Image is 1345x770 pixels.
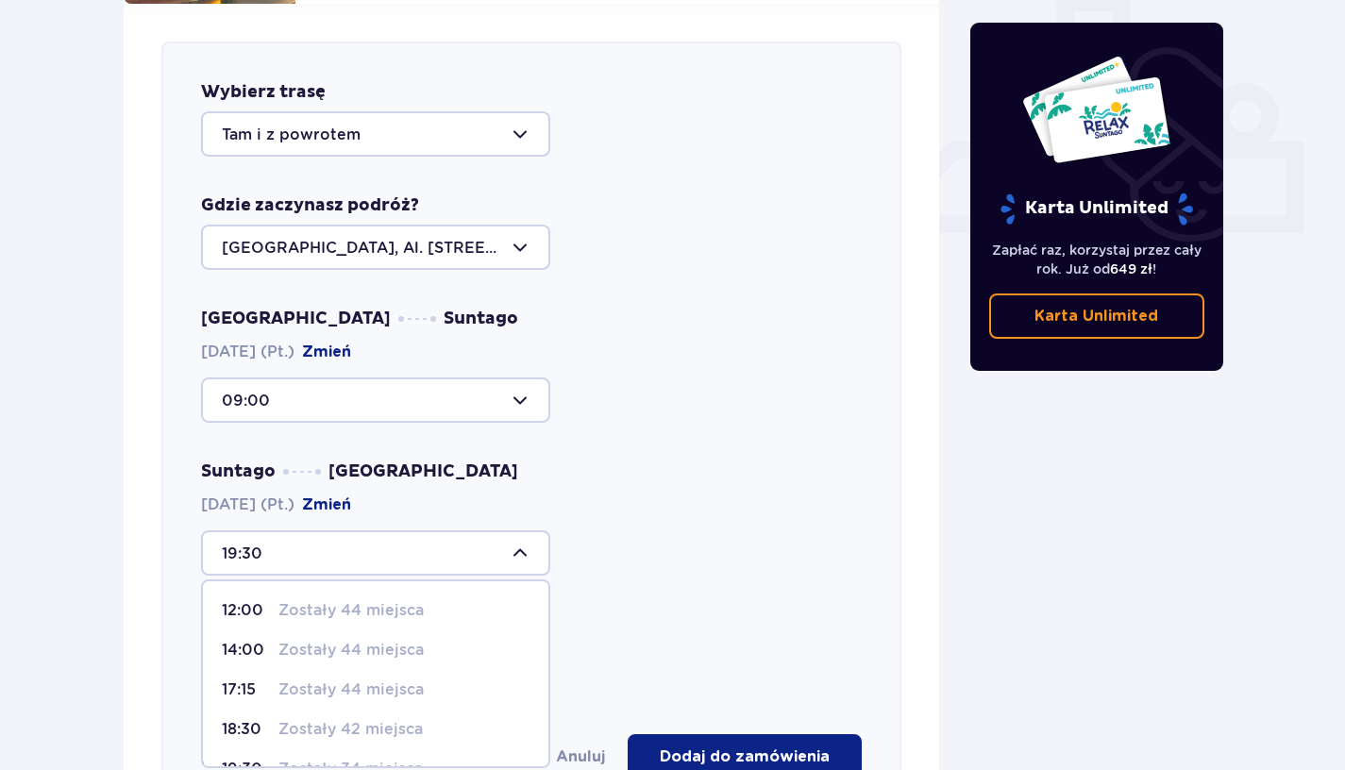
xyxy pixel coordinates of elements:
[201,308,391,330] span: [GEOGRAPHIC_DATA]
[989,241,1204,278] p: Zapłać raz, korzystaj przez cały rok. Już od !
[201,460,276,483] span: Suntago
[302,494,351,515] button: Zmień
[444,308,518,330] span: Suntago
[278,600,424,621] p: Zostały 44 miejsca
[302,342,351,362] button: Zmień
[278,719,423,740] p: Zostały 42 miejsca
[222,600,271,621] p: 12:00
[328,460,518,483] span: [GEOGRAPHIC_DATA]
[556,746,605,767] button: Anuluj
[278,679,424,700] p: Zostały 44 miejsca
[222,640,271,661] p: 14:00
[201,494,351,515] span: [DATE] (Pt.)
[398,316,436,322] img: dots
[201,342,351,362] span: [DATE] (Pt.)
[201,194,419,217] p: Gdzie zaczynasz podróż?
[1034,306,1158,326] p: Karta Unlimited
[222,679,271,700] p: 17:15
[660,746,830,767] p: Dodaj do zamówienia
[278,640,424,661] p: Zostały 44 miejsca
[989,293,1204,339] a: Karta Unlimited
[201,81,326,104] p: Wybierz trasę
[1110,261,1152,276] span: 649 zł
[999,192,1195,226] p: Karta Unlimited
[283,469,321,475] img: dots
[222,719,271,740] p: 18:30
